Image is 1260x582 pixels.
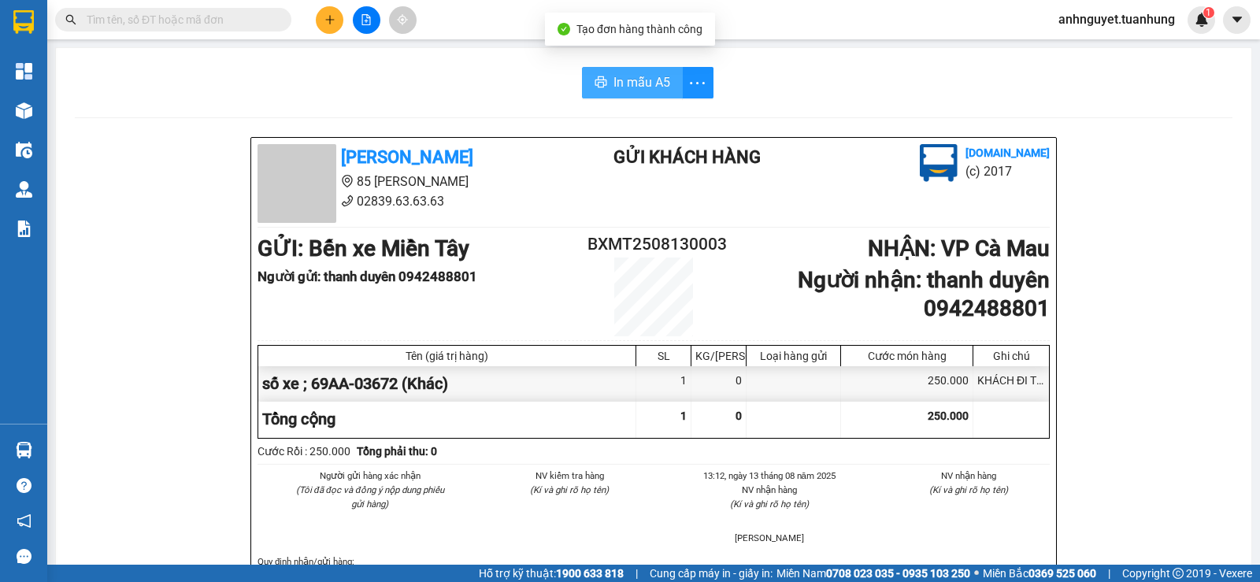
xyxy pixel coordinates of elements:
div: Tên (giá trị hàng) [262,350,632,362]
strong: 1900 633 818 [556,567,624,580]
img: icon-new-feature [1195,13,1209,27]
li: (c) 2017 [965,161,1050,181]
span: Miền Nam [776,565,970,582]
img: solution-icon [16,221,32,237]
span: file-add [361,14,372,25]
span: notification [17,513,31,528]
span: message [17,549,31,564]
li: NV nhận hàng [888,469,1051,483]
span: search [65,14,76,25]
div: Ghi chú [977,350,1045,362]
span: Cung cấp máy in - giấy in: [650,565,773,582]
span: 1 [680,410,687,422]
input: Tìm tên, số ĐT hoặc mã đơn [87,11,272,28]
span: environment [341,175,354,187]
i: (Kí và ghi rõ họ tên) [929,484,1008,495]
b: NHẬN : VP Cà Mau [868,235,1050,261]
li: [PERSON_NAME] [688,531,850,545]
div: 0 [691,366,747,402]
button: aim [389,6,417,34]
sup: 1 [1203,7,1214,18]
div: KHÁCH ĐI THEO XE [973,366,1049,402]
div: 1 [636,366,691,402]
button: file-add [353,6,380,34]
b: [PERSON_NAME] [341,147,473,167]
span: In mẫu A5 [613,72,670,92]
span: Miền Bắc [983,565,1096,582]
li: Người gửi hàng xác nhận [289,469,451,483]
img: warehouse-icon [16,442,32,458]
button: plus [316,6,343,34]
span: Tạo đơn hàng thành công [576,23,702,35]
button: more [682,67,713,98]
span: aim [397,14,408,25]
img: warehouse-icon [16,181,32,198]
div: KG/[PERSON_NAME] [695,350,742,362]
span: Tổng cộng [262,410,335,428]
div: số xe ; 69AA-03672 (Khác) [258,366,636,402]
span: printer [595,76,607,91]
span: copyright [1173,568,1184,579]
div: Cước món hàng [845,350,969,362]
img: logo.jpg [920,144,958,182]
span: | [1108,565,1110,582]
span: 250.000 [928,410,969,422]
span: check-circle [558,23,570,35]
b: GỬI : Bến xe Miền Tây [258,235,469,261]
b: [DOMAIN_NAME] [965,146,1050,159]
button: caret-down [1223,6,1251,34]
img: warehouse-icon [16,142,32,158]
span: phone [341,195,354,207]
span: | [636,565,638,582]
span: Hỗ trợ kỹ thuật: [479,565,624,582]
b: Gửi khách hàng [613,147,761,167]
span: more [683,73,713,93]
i: (Tôi đã đọc và đồng ý nộp dung phiếu gửi hàng) [296,484,444,510]
h2: BXMT2508130003 [587,232,720,258]
b: Tổng phải thu: 0 [357,445,437,458]
button: printerIn mẫu A5 [582,67,683,98]
i: (Kí và ghi rõ họ tên) [530,484,609,495]
div: Loại hàng gửi [750,350,836,362]
span: question-circle [17,478,31,493]
div: Cước Rồi : 250.000 [258,443,350,460]
span: plus [324,14,335,25]
img: warehouse-icon [16,102,32,119]
li: 02839.63.63.63 [258,191,550,211]
li: NV kiểm tra hàng [489,469,651,483]
strong: 0369 525 060 [1028,567,1096,580]
span: 1 [1206,7,1211,18]
span: caret-down [1230,13,1244,27]
div: SL [640,350,687,362]
b: Người gửi : thanh duyên 0942488801 [258,269,477,284]
span: ⚪️ [974,570,979,576]
div: 250.000 [841,366,973,402]
li: 85 [PERSON_NAME] [258,172,550,191]
i: (Kí và ghi rõ họ tên) [730,499,809,510]
span: 0 [736,410,742,422]
li: 13:12, ngày 13 tháng 08 năm 2025 [688,469,850,483]
strong: 0708 023 035 - 0935 103 250 [826,567,970,580]
span: anhnguyet.tuanhung [1046,9,1188,29]
li: NV nhận hàng [688,483,850,497]
img: logo-vxr [13,10,34,34]
img: dashboard-icon [16,63,32,80]
b: Người nhận : thanh duyên 0942488801 [798,267,1050,321]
